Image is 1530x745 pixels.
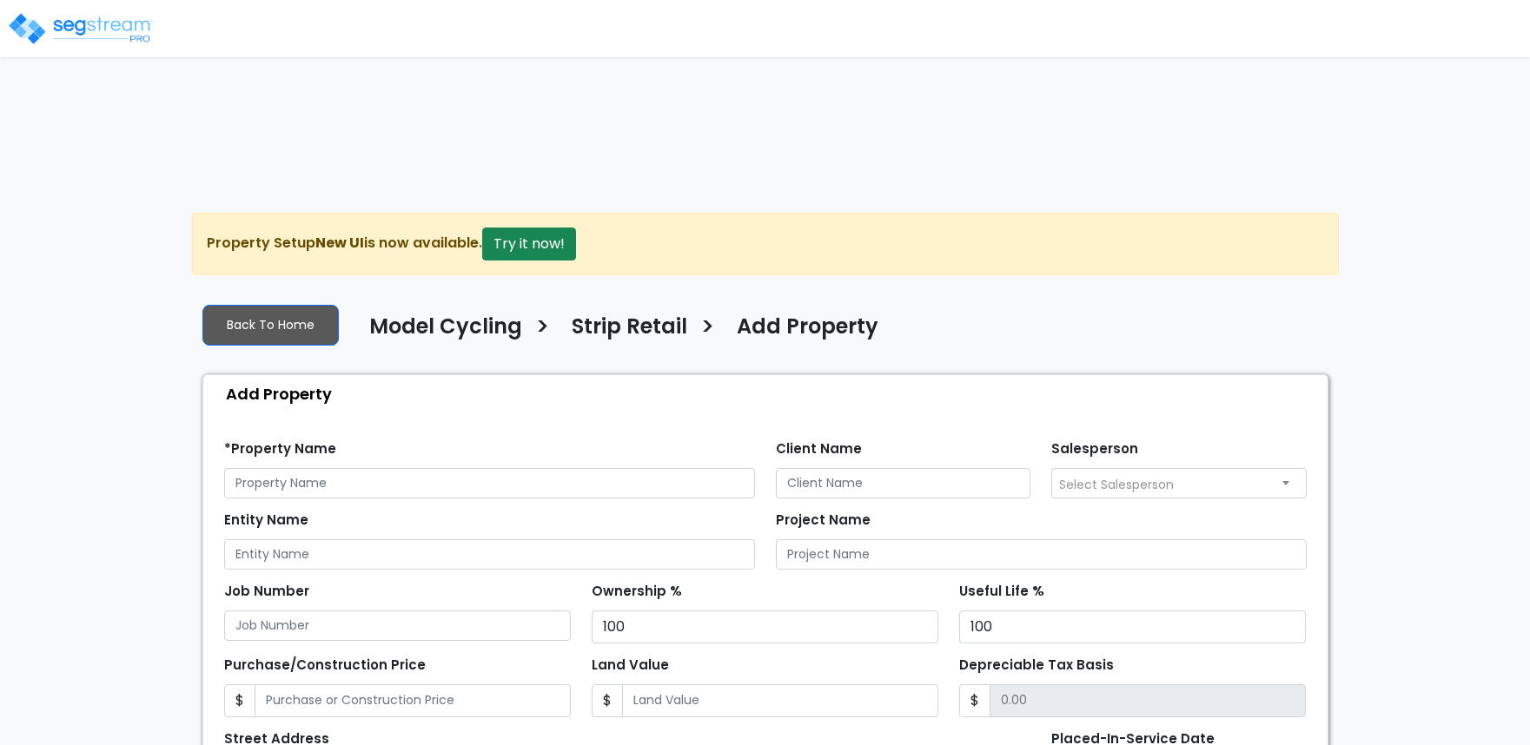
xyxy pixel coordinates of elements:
[776,468,1031,498] input: Client Name
[592,656,669,676] label: Land Value
[622,684,938,717] input: Land Value
[572,314,687,344] h4: Strip Retail
[369,314,522,344] h4: Model Cycling
[776,511,871,531] label: Project Name
[192,213,1339,275] div: Property Setup is now available.
[202,305,339,346] a: Back To Home
[959,610,1306,643] input: Useful Life %
[959,684,990,717] span: $
[592,610,938,643] input: Ownership %
[990,684,1306,717] input: 0.00
[592,684,623,717] span: $
[224,582,309,602] label: Job Number
[224,511,308,531] label: Entity Name
[356,314,522,351] a: Model Cycling
[700,313,715,346] h3: >
[959,582,1044,602] label: Useful Life %
[224,539,755,570] input: Entity Name
[1059,476,1174,493] span: Select Salesperson
[737,314,878,344] h4: Add Property
[1051,439,1138,459] label: Salesperson
[776,539,1307,570] input: Project Name
[724,314,878,351] a: Add Property
[776,439,862,459] label: Client Name
[592,582,682,602] label: Ownership %
[482,227,576,260] button: Try it now!
[224,610,571,641] input: Job Number
[224,684,255,717] span: $
[224,656,426,676] label: Purchase/Construction Price
[959,656,1114,676] label: Depreciable Tax Basis
[212,375,1328,412] div: Add Property
[315,233,364,253] strong: New UI
[535,313,550,346] h3: >
[224,439,336,459] label: *Property Name
[7,11,155,46] img: logo_pro_r.png
[559,314,687,351] a: Strip Retail
[255,684,571,717] input: Purchase or Construction Price
[224,468,755,498] input: Property Name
